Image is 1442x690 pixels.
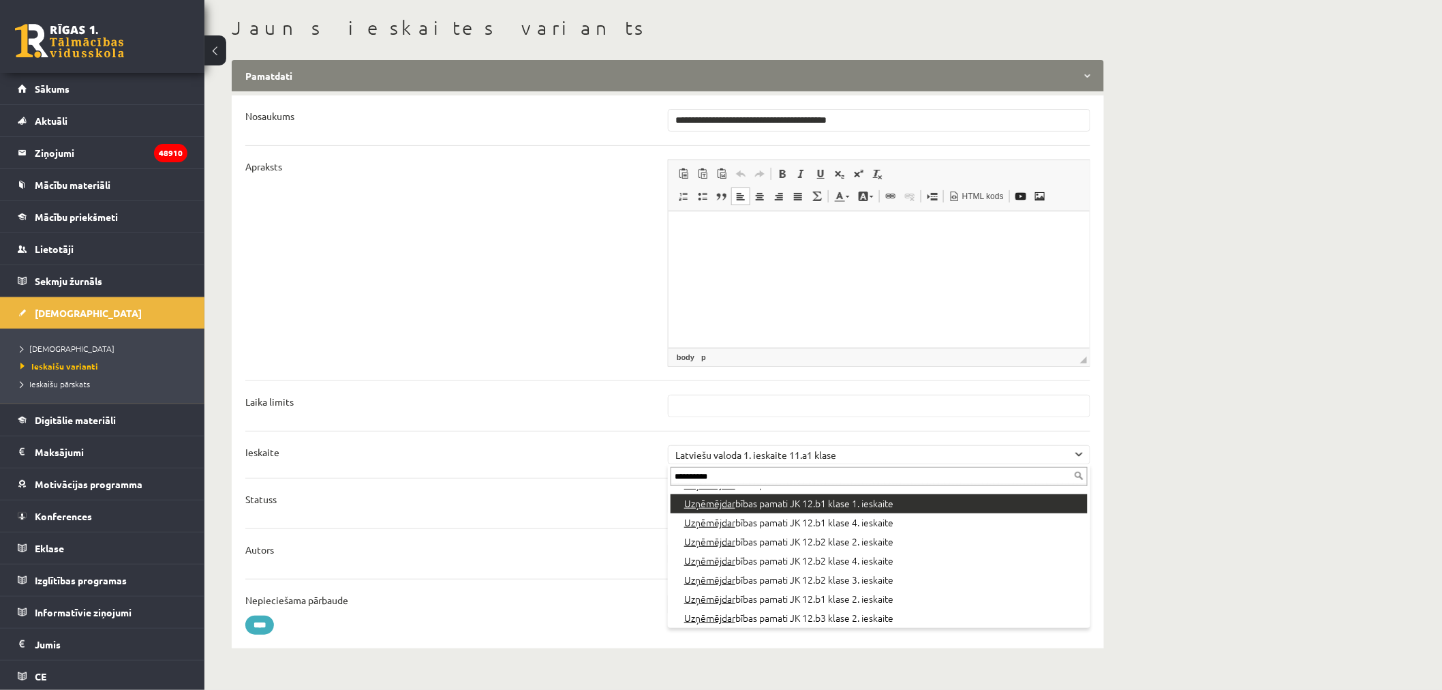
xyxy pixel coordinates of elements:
span: Uzņēmējdar [684,515,735,529]
body: Bagātinātā teksta redaktors, wiswyg-editor-test-version- [14,14,408,28]
span: Uzņēmējdar [684,611,735,625]
div: bības pamati JK 12.b1 klase 1. ieskaite [671,494,1088,513]
span: Uzņēmējdar [684,535,735,548]
span: Uzņēmējdar [684,592,735,605]
div: bības pamati JK 12.b1 klase 2. ieskaite [671,590,1088,609]
div: bības pamati JK 12.b1 klase 4. ieskaite [671,513,1088,532]
div: bības pamati JK 12.b2 klase 2. ieskaite [671,532,1088,552]
span: Uzņēmējdar [684,554,735,567]
span: Uzņēmējdar [684,496,735,510]
div: bības pamati JK 12.b3 klase 2. ieskaite [671,609,1088,628]
div: bības pamati JK 12.b2 klase 4. ieskaite [671,552,1088,571]
span: Uzņēmējdar [684,573,735,586]
div: bības pamati JK 12.b2 klase 3. ieskaite [671,571,1088,590]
